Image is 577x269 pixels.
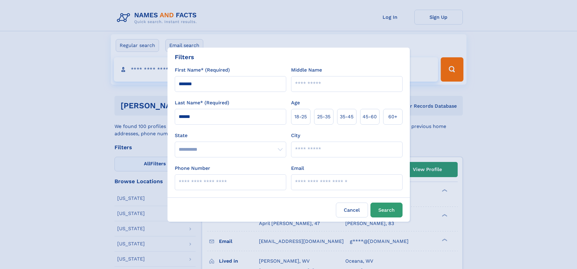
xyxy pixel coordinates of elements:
[175,66,230,74] label: First Name* (Required)
[340,113,353,120] span: 35‑45
[388,113,397,120] span: 60+
[336,203,368,217] label: Cancel
[175,99,229,106] label: Last Name* (Required)
[291,165,304,172] label: Email
[175,52,194,62] div: Filters
[291,66,322,74] label: Middle Name
[363,113,377,120] span: 45‑60
[294,113,307,120] span: 18‑25
[317,113,330,120] span: 25‑35
[175,132,286,139] label: State
[291,99,300,106] label: Age
[370,203,403,217] button: Search
[291,132,300,139] label: City
[175,165,210,172] label: Phone Number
